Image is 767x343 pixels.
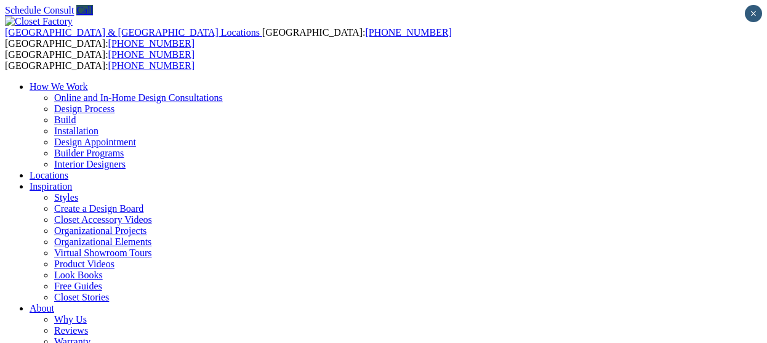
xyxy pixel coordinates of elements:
[5,5,74,15] a: Schedule Consult
[54,225,147,236] a: Organizational Projects
[5,49,195,71] span: [GEOGRAPHIC_DATA]: [GEOGRAPHIC_DATA]:
[5,16,73,27] img: Closet Factory
[54,236,151,247] a: Organizational Elements
[108,49,195,60] a: [PHONE_NUMBER]
[54,314,87,325] a: Why Us
[108,60,195,71] a: [PHONE_NUMBER]
[54,270,103,280] a: Look Books
[5,27,452,49] span: [GEOGRAPHIC_DATA]: [GEOGRAPHIC_DATA]:
[108,38,195,49] a: [PHONE_NUMBER]
[54,92,223,103] a: Online and In-Home Design Consultations
[30,170,68,180] a: Locations
[54,248,152,258] a: Virtual Showroom Tours
[54,159,126,169] a: Interior Designers
[30,81,88,92] a: How We Work
[54,203,143,214] a: Create a Design Board
[30,181,72,192] a: Inspiration
[5,27,262,38] a: [GEOGRAPHIC_DATA] & [GEOGRAPHIC_DATA] Locations
[30,303,54,313] a: About
[54,292,109,302] a: Closet Stories
[54,137,136,147] a: Design Appointment
[54,103,114,114] a: Design Process
[745,5,762,22] button: Close
[54,214,152,225] a: Closet Accessory Videos
[76,5,93,15] a: Call
[54,192,78,203] a: Styles
[54,325,88,336] a: Reviews
[54,126,98,136] a: Installation
[54,259,114,269] a: Product Videos
[365,27,451,38] a: [PHONE_NUMBER]
[54,115,76,125] a: Build
[54,148,124,158] a: Builder Programs
[5,27,260,38] span: [GEOGRAPHIC_DATA] & [GEOGRAPHIC_DATA] Locations
[54,281,102,291] a: Free Guides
